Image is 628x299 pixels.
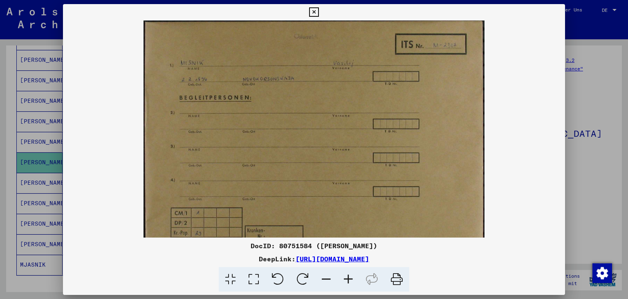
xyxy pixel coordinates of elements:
div: DocID: 80751584 ([PERSON_NAME]) [63,241,565,251]
img: 001.jpg [144,20,484,258]
div: DeepLink: [63,254,565,264]
img: Zustimmung ändern [592,263,612,283]
a: [URL][DOMAIN_NAME] [296,255,369,263]
div: Zustimmung ändern [592,263,612,283]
